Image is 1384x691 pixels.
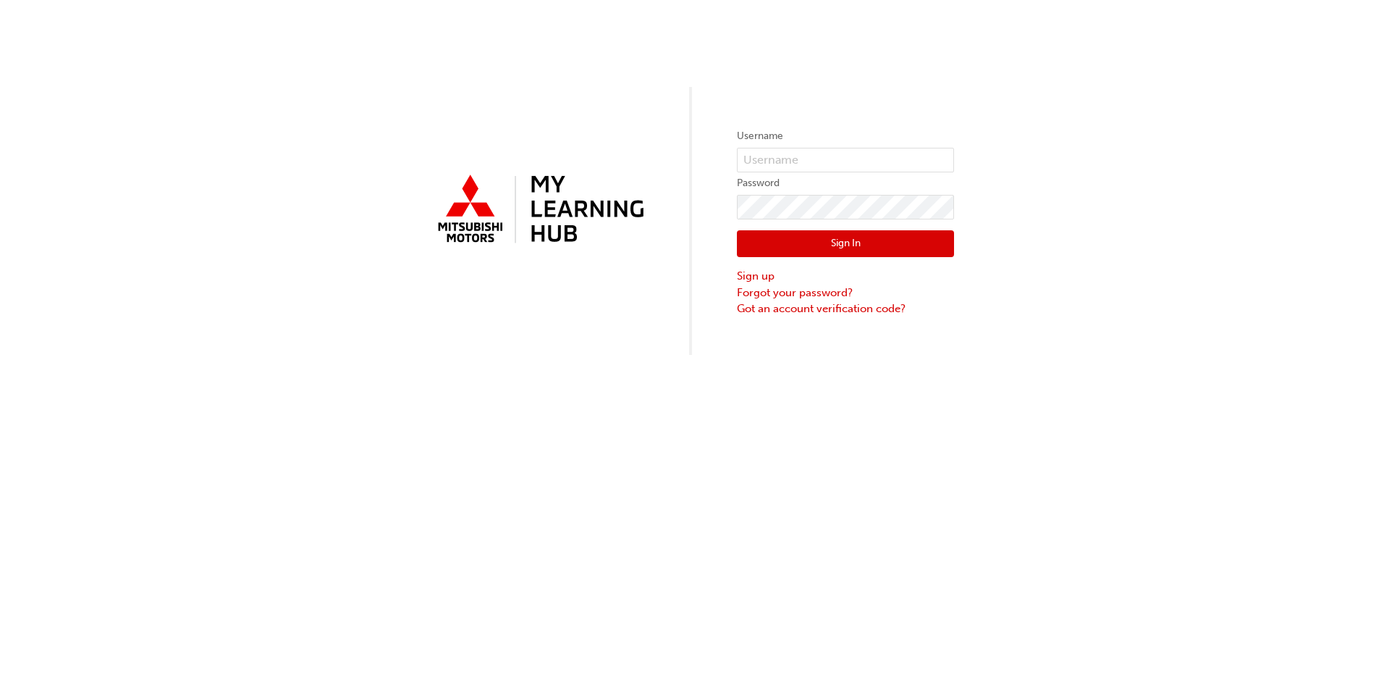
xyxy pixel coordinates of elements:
a: Forgot your password? [737,285,954,301]
label: Username [737,127,954,145]
a: Got an account verification code? [737,301,954,317]
a: Sign up [737,268,954,285]
input: Username [737,148,954,172]
img: mmal [430,169,647,251]
button: Sign In [737,230,954,258]
label: Password [737,175,954,192]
